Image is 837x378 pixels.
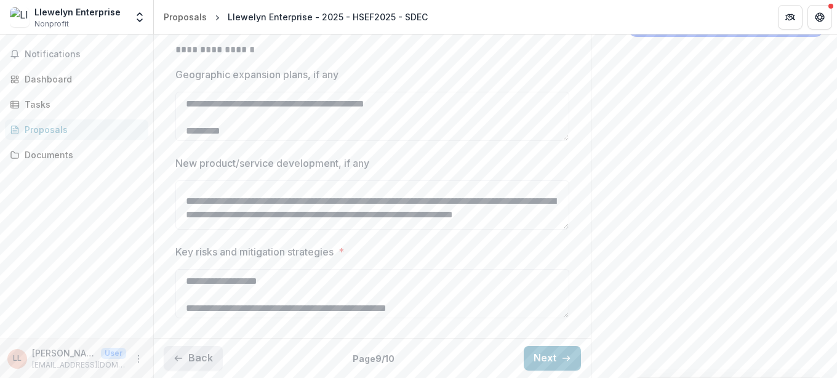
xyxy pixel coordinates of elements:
[32,360,126,371] p: [EMAIL_ADDRESS][DOMAIN_NAME]
[807,5,832,30] button: Get Help
[131,5,148,30] button: Open entity switcher
[34,18,69,30] span: Nonprofit
[353,352,394,365] p: Page 9 / 10
[25,148,138,161] div: Documents
[25,49,143,60] span: Notifications
[164,346,223,371] button: Back
[164,10,207,23] div: Proposals
[25,98,138,111] div: Tasks
[175,244,334,259] p: Key risks and mitigation strategies
[5,44,148,64] button: Notifications
[5,94,148,115] a: Tasks
[101,348,126,359] p: User
[13,355,22,363] div: Llewelyn Lipi
[175,156,369,171] p: New product/service development, if any
[5,119,148,140] a: Proposals
[25,123,138,136] div: Proposals
[5,69,148,89] a: Dashboard
[159,8,212,26] a: Proposals
[131,352,146,366] button: More
[524,346,581,371] button: Next
[778,5,803,30] button: Partners
[175,67,338,82] p: Geographic expansion plans, if any
[34,6,121,18] div: Llewelyn Enterprise
[32,347,96,360] p: [PERSON_NAME]
[10,7,30,27] img: Llewelyn Enterprise
[159,8,433,26] nav: breadcrumb
[228,10,428,23] div: Llewelyn Enterprise - 2025 - HSEF2025 - SDEC
[25,73,138,86] div: Dashboard
[5,145,148,165] a: Documents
